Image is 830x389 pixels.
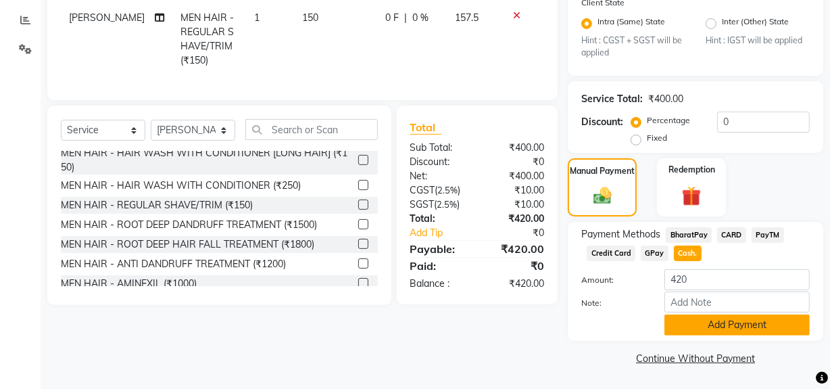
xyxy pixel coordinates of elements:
div: ( ) [400,183,477,198]
div: Service Total: [581,92,643,106]
div: Balance : [400,277,477,291]
div: ₹400.00 [477,141,554,155]
span: CGST [410,184,435,196]
span: 0 F [385,11,399,25]
div: Discount: [581,115,623,129]
span: 150 [302,12,318,24]
span: Total [410,120,441,135]
div: ₹0 [490,226,554,240]
span: 157.5 [456,12,479,24]
div: ₹10.00 [477,198,554,212]
label: Percentage [647,114,690,127]
div: ₹420.00 [477,212,554,226]
div: Payable: [400,241,477,257]
span: 2.5% [437,199,458,210]
span: | [404,11,407,25]
span: 1 [254,12,260,24]
span: MEN HAIR - REGULAR SHAVE/TRIM (₹150) [180,12,234,66]
a: Continue Without Payment [570,352,821,366]
a: Add Tip [400,226,490,240]
label: Manual Payment [570,165,635,177]
label: Redemption [668,164,715,176]
div: ₹420.00 [477,277,554,291]
input: Search or Scan [245,119,378,140]
div: Discount: [400,155,477,169]
div: MEN HAIR - ROOT DEEP DANDRUFF TREATMENT (₹1500) [61,218,317,232]
label: Fixed [647,132,667,144]
label: Note: [571,297,654,309]
div: ( ) [400,198,477,212]
img: _cash.svg [588,185,617,206]
div: ₹0 [477,258,554,274]
div: ₹420.00 [477,241,554,257]
input: Amount [664,269,810,290]
span: [PERSON_NAME] [69,12,145,24]
span: Payment Methods [581,227,660,242]
label: Amount: [571,274,654,286]
div: Paid: [400,258,477,274]
div: ₹400.00 [477,169,554,183]
div: ₹400.00 [648,92,683,106]
div: MEN HAIR - AMINEXIL (₹1000) [61,277,197,291]
div: ₹0 [477,155,554,169]
span: Credit Card [587,246,635,261]
small: Hint : IGST will be applied [706,35,810,47]
div: MEN HAIR - ANTI DANDRUFF TREATMENT (₹1200) [61,257,286,271]
img: _gift.svg [676,184,707,208]
div: Net: [400,169,477,183]
div: MEN HAIR - REGULAR SHAVE/TRIM (₹150) [61,198,253,212]
small: Hint : CGST + SGST will be applied [581,35,685,60]
input: Add Note [664,292,810,313]
div: MEN HAIR - HAIR WASH WITH CONDITIONER (₹250) [61,179,301,193]
label: Inter (Other) State [722,16,789,32]
div: ₹10.00 [477,183,554,198]
span: BharatPay [666,227,712,243]
div: MEN HAIR - ROOT DEEP HAIR FALL TREATMENT (₹1800) [61,237,314,252]
span: 2.5% [438,185,458,196]
span: GPay [641,246,668,261]
span: CARD [717,227,746,243]
span: 0 % [412,11,429,25]
div: MEN HAIR - HAIR WASH WITH CONDITIONER [LONG HAIR] (₹150) [61,146,353,175]
span: PayTM [752,227,784,243]
label: Intra (Same) State [597,16,665,32]
span: Cash. [674,246,702,261]
span: SGST [410,198,435,210]
div: Total: [400,212,477,226]
div: Sub Total: [400,141,477,155]
button: Add Payment [664,315,810,336]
